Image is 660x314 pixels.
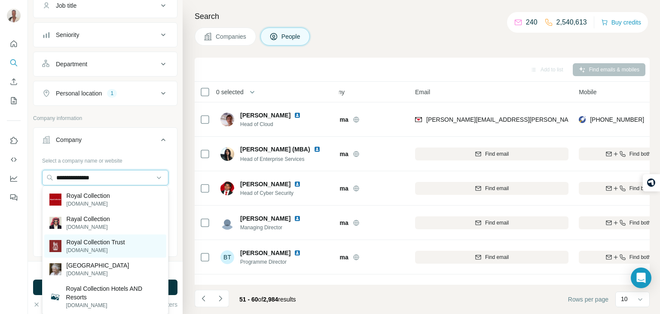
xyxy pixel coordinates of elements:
[220,182,234,195] img: Avatar
[426,116,627,123] span: [PERSON_NAME][EMAIL_ADDRESS][PERSON_NAME][DOMAIN_NAME]
[579,88,596,96] span: Mobile
[195,10,650,22] h4: Search
[66,302,161,309] p: [DOMAIN_NAME]
[294,112,301,119] img: LinkedIn logo
[56,31,79,39] div: Seniority
[415,182,568,195] button: Find email
[485,219,509,227] span: Find email
[629,253,651,261] span: Find both
[33,280,177,295] button: Run search
[485,185,509,192] span: Find email
[49,194,61,206] img: Royal Collection
[239,296,296,303] span: results
[67,191,110,200] p: Royal Collection
[590,116,644,123] span: [PHONE_NUMBER]
[240,189,311,197] span: Head of Cyber Security
[67,215,110,223] p: Rayal Collection
[314,146,321,153] img: LinkedIn logo
[568,295,608,304] span: Rows per page
[49,217,61,229] img: Rayal Collection
[7,55,21,71] button: Search
[7,152,21,167] button: Use Surfe API
[220,147,234,161] img: Avatar
[240,283,290,292] span: [PERSON_NAME]
[67,238,125,246] p: Royal Collection Trust
[579,115,586,124] img: provider rocketreach logo
[556,17,587,28] p: 2,540,613
[7,9,21,22] img: Avatar
[212,290,229,307] button: Navigate to next page
[621,295,628,303] p: 10
[415,148,568,160] button: Find email
[56,60,87,68] div: Department
[631,268,651,288] div: Open Intercom Messenger
[415,88,430,96] span: Email
[34,129,177,154] button: Company
[7,93,21,108] button: My lists
[294,249,301,256] img: LinkedIn logo
[34,83,177,104] button: Personal location1
[415,115,422,124] img: provider findymail logo
[294,215,301,222] img: LinkedIn logo
[33,114,177,122] p: Company information
[629,150,651,158] span: Find both
[195,290,212,307] button: Navigate to previous page
[415,216,568,229] button: Find email
[67,200,110,208] p: [DOMAIN_NAME]
[240,224,311,231] span: Managing Director
[485,150,509,158] span: Find email
[42,154,168,165] div: Select a company name or website
[107,89,117,97] div: 1
[67,223,110,231] p: [DOMAIN_NAME]
[34,25,177,45] button: Seniority
[49,291,61,303] img: Royal Collection Hotels AND Resorts
[49,240,61,252] img: Royal Collection Trust
[258,296,263,303] span: of
[629,219,651,227] span: Find both
[239,296,258,303] span: 51 - 60
[7,190,21,205] button: Feedback
[526,17,538,28] p: 240
[7,133,21,148] button: Use Surfe on LinkedIn
[7,36,21,52] button: Quick start
[240,120,311,128] span: Head of Cloud
[33,300,58,309] button: Clear
[294,181,301,188] img: LinkedIn logo
[216,88,244,96] span: 0 selected
[7,171,21,186] button: Dashboard
[220,285,234,299] div: CM
[263,296,278,303] span: 2,984
[240,214,290,223] span: [PERSON_NAME]
[629,185,651,192] span: Find both
[49,263,61,275] img: Buckingham Palace Shop
[240,258,311,266] span: Programme Director
[220,113,234,126] img: Avatar
[240,249,290,257] span: [PERSON_NAME]
[67,246,125,254] p: [DOMAIN_NAME]
[67,261,129,270] p: [GEOGRAPHIC_DATA]
[56,135,82,144] div: Company
[485,253,509,261] span: Find email
[415,251,568,264] button: Find email
[601,16,641,28] button: Buy credits
[240,180,290,188] span: [PERSON_NAME]
[34,54,177,74] button: Department
[216,32,247,41] span: Companies
[220,216,234,230] img: Avatar
[66,284,161,302] p: Royal Collection Hotels AND Resorts
[240,145,310,154] span: [PERSON_NAME] (MBA)
[67,270,129,277] p: [DOMAIN_NAME]
[7,74,21,89] button: Enrich CSV
[220,250,234,264] div: BT
[294,284,301,291] img: LinkedIn logo
[56,89,102,98] div: Personal location
[281,32,301,41] span: People
[240,111,290,120] span: [PERSON_NAME]
[240,156,304,162] span: Head of Enterprise Services
[56,1,76,10] div: Job title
